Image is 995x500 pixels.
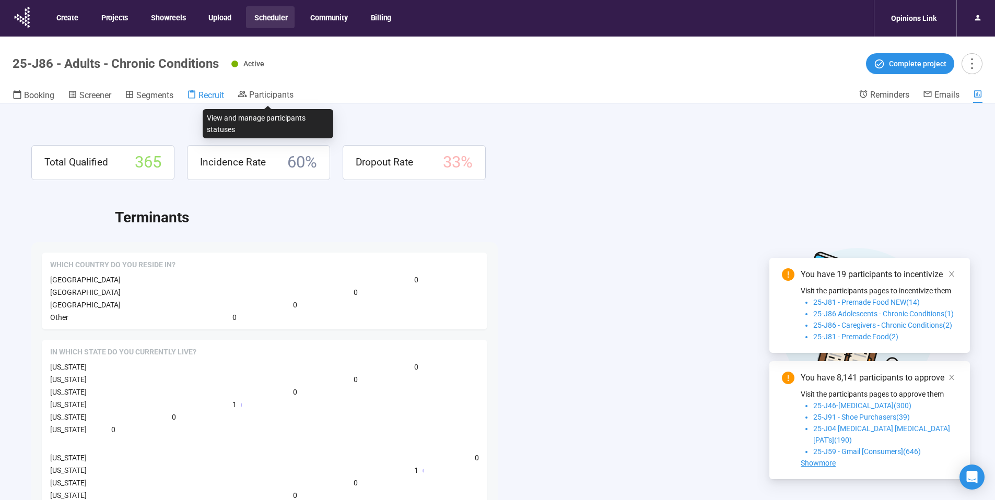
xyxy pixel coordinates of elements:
[13,89,54,103] a: Booking
[48,6,86,28] button: Create
[198,90,224,100] span: Recruit
[414,274,418,285] span: 0
[115,206,964,229] h2: Terminants
[50,276,121,284] span: [GEOGRAPHIC_DATA]
[50,260,175,270] span: Which country do you reside in?
[246,6,295,28] button: Scheduler
[302,6,355,28] button: Community
[50,313,68,322] span: Other
[287,150,317,175] span: 60 %
[414,465,418,476] span: 1
[813,332,898,341] span: 25-J81 - Premade Food(2)
[948,374,955,381] span: close
[354,287,358,298] span: 0
[813,413,910,421] span: 25-J91 - Shoe Purchasers(39)
[68,89,111,103] a: Screener
[889,58,946,69] span: Complete project
[50,454,87,462] span: [US_STATE]
[293,299,297,311] span: 0
[136,90,173,100] span: Segments
[813,309,954,318] span: 25-J86 Adolescents - Chronic Conditions(1)
[959,465,985,490] div: Open Intercom Messenger
[50,388,87,396] span: [US_STATE]
[780,246,938,403] img: Desktop work notes
[200,154,266,170] span: Incidence Rate
[232,399,237,410] span: 1
[187,89,224,103] a: Recruit
[801,459,836,467] span: Showmore
[111,424,115,435] span: 0
[475,452,479,463] span: 0
[859,89,909,102] a: Reminders
[50,491,87,499] span: [US_STATE]
[923,89,959,102] a: Emails
[813,401,911,410] span: 25-J46-[MEDICAL_DATA](300)
[801,388,957,400] p: Visit the participants pages to approve them
[362,6,399,28] button: Billing
[965,56,979,70] span: more
[50,347,196,358] span: In which state do you currently live?
[801,372,957,384] div: You have 8,141 participants to approve
[50,479,87,487] span: [US_STATE]
[50,288,121,296] span: [GEOGRAPHIC_DATA]
[44,154,108,170] span: Total Qualified
[813,298,920,306] span: 25-J81 - Premade Food NEW(14)
[13,56,219,71] h1: 25-J86 - Adults - Chronic Conditions
[172,411,176,423] span: 0
[962,53,982,74] button: more
[356,154,413,170] span: Dropout Rate
[813,424,950,444] span: 25-J04 [MEDICAL_DATA] [MEDICAL_DATA] [PAT's](190)
[782,268,794,281] span: exclamation-circle
[948,270,955,278] span: close
[203,109,333,138] div: View and manage participants statuses
[293,386,297,398] span: 0
[414,361,418,373] span: 0
[801,285,957,296] p: Visit the participants pages to incentivize them
[24,90,54,100] span: Booking
[50,466,87,474] span: [US_STATE]
[801,268,957,281] div: You have 19 participants to incentivize
[125,89,173,103] a: Segments
[934,90,959,100] span: Emails
[50,400,87,409] span: [US_STATE]
[866,53,954,74] button: Complete project
[813,447,921,456] span: 25-J59 - Gmail [Consumers](646)
[238,89,294,102] a: Participants
[813,321,952,329] span: 25-J86 - Caregivers - Chronic Conditions(2)
[885,8,943,28] div: Opinions Link
[232,312,237,323] span: 0
[354,477,358,489] span: 0
[79,90,111,100] span: Screener
[354,374,358,385] span: 0
[782,372,794,384] span: exclamation-circle
[143,6,193,28] button: Showreels
[870,90,909,100] span: Reminders
[200,6,239,28] button: Upload
[249,90,294,100] span: Participants
[443,150,473,175] span: 33 %
[50,413,87,421] span: [US_STATE]
[135,150,161,175] span: 365
[50,301,121,309] span: [GEOGRAPHIC_DATA]
[50,425,87,434] span: [US_STATE]
[50,375,87,384] span: [US_STATE]
[93,6,135,28] button: Projects
[243,59,264,68] span: Active
[50,363,87,371] span: [US_STATE]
